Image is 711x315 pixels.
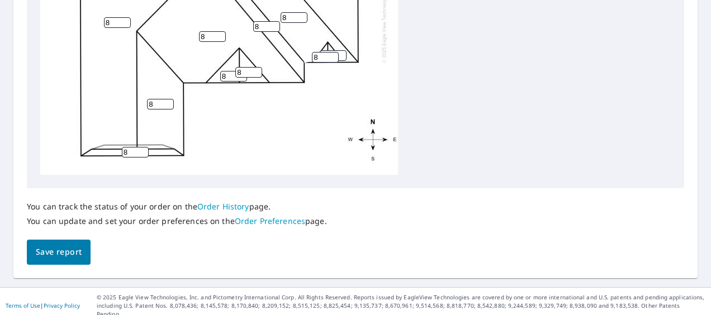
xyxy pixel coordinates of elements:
a: Order History [197,201,249,212]
a: Privacy Policy [44,302,80,309]
p: | [6,302,80,309]
span: Save report [36,245,82,259]
button: Save report [27,240,91,265]
p: You can update and set your order preferences on the page. [27,216,327,226]
a: Terms of Use [6,302,40,309]
p: You can track the status of your order on the page. [27,202,327,212]
a: Order Preferences [235,216,305,226]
